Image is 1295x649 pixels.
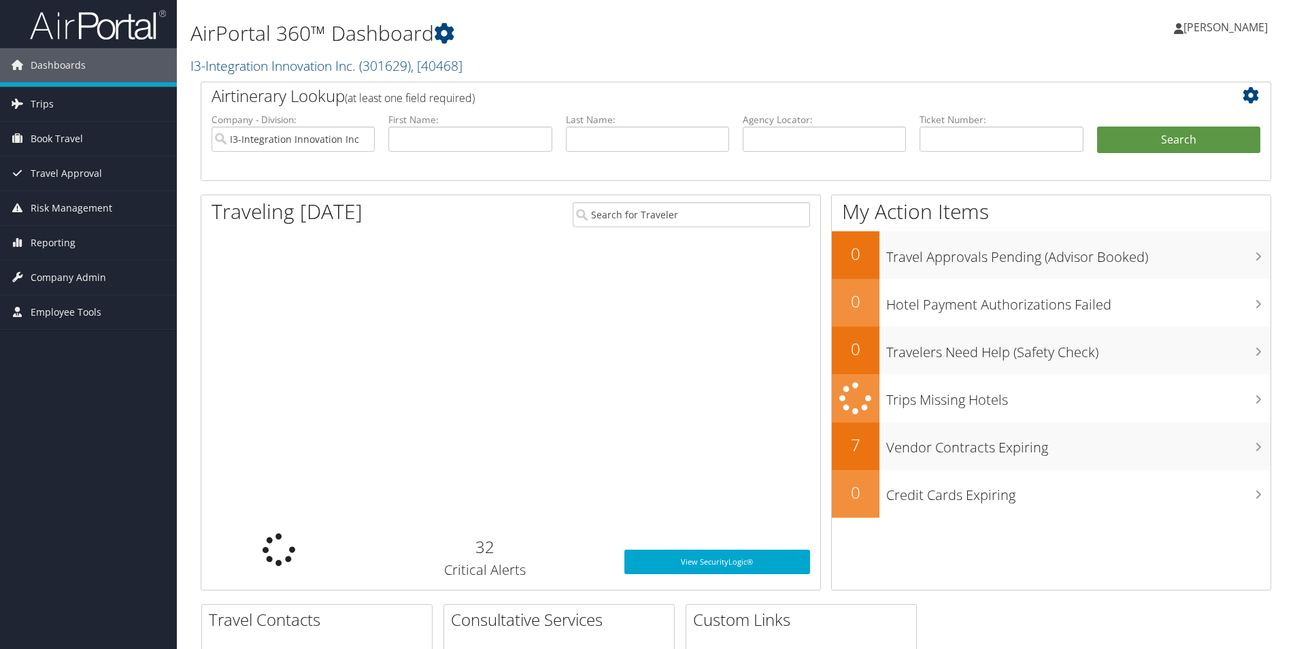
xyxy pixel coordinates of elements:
[832,470,1271,518] a: 0Credit Cards Expiring
[31,226,75,260] span: Reporting
[1183,20,1268,35] span: [PERSON_NAME]
[832,374,1271,422] a: Trips Missing Hotels
[832,279,1271,327] a: 0Hotel Payment Authorizations Failed
[31,295,101,329] span: Employee Tools
[1174,7,1281,48] a: [PERSON_NAME]
[31,261,106,295] span: Company Admin
[212,84,1171,107] h2: Airtinerary Lookup
[832,337,879,361] h2: 0
[366,561,603,580] h3: Critical Alerts
[832,422,1271,470] a: 7Vendor Contracts Expiring
[832,327,1271,374] a: 0Travelers Need Help (Safety Check)
[832,481,879,504] h2: 0
[31,191,112,225] span: Risk Management
[1097,127,1260,154] button: Search
[743,113,906,127] label: Agency Locator:
[359,56,411,75] span: ( 301629 )
[886,241,1271,267] h3: Travel Approvals Pending (Advisor Booked)
[573,202,810,227] input: Search for Traveler
[886,431,1271,457] h3: Vendor Contracts Expiring
[451,608,674,631] h2: Consultative Services
[345,90,475,105] span: (at least one field required)
[566,113,729,127] label: Last Name:
[832,242,879,265] h2: 0
[886,336,1271,362] h3: Travelers Need Help (Safety Check)
[624,550,810,574] a: View SecurityLogic®
[920,113,1083,127] label: Ticket Number:
[31,122,83,156] span: Book Travel
[388,113,552,127] label: First Name:
[190,56,462,75] a: I3-Integration Innovation Inc.
[209,608,432,631] h2: Travel Contacts
[411,56,462,75] span: , [ 40468 ]
[832,197,1271,226] h1: My Action Items
[212,197,363,226] h1: Traveling [DATE]
[886,288,1271,314] h3: Hotel Payment Authorizations Failed
[31,48,86,82] span: Dashboards
[886,384,1271,410] h3: Trips Missing Hotels
[832,433,879,456] h2: 7
[31,87,54,121] span: Trips
[212,113,375,127] label: Company - Division:
[190,19,918,48] h1: AirPortal 360™ Dashboard
[693,608,916,631] h2: Custom Links
[366,535,603,559] h2: 32
[31,156,102,190] span: Travel Approval
[886,479,1271,505] h3: Credit Cards Expiring
[30,9,166,41] img: airportal-logo.png
[832,290,879,313] h2: 0
[832,231,1271,279] a: 0Travel Approvals Pending (Advisor Booked)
